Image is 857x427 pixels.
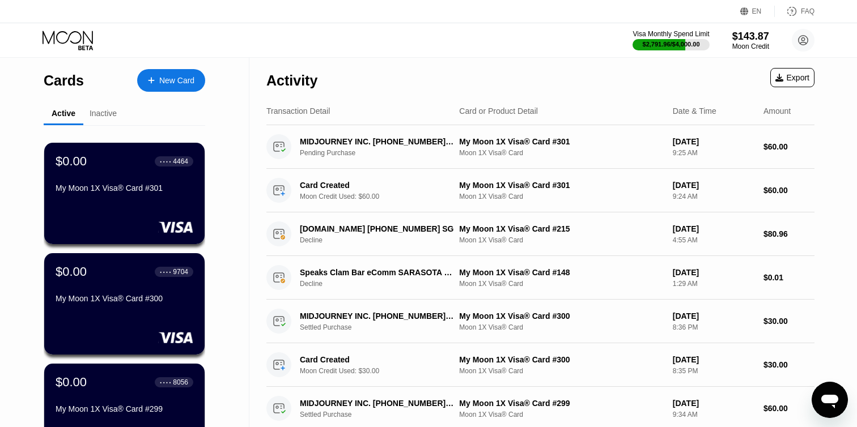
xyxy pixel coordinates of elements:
[752,7,762,15] div: EN
[300,323,465,331] div: Settled Purchase
[633,30,709,38] div: Visa Monthly Spend Limit
[459,268,663,277] div: My Moon 1X Visa® Card #148
[801,7,814,15] div: FAQ
[732,42,769,50] div: Moon Credit
[300,411,465,419] div: Settled Purchase
[459,149,663,157] div: Moon 1X Visa® Card
[673,181,754,190] div: [DATE]
[300,193,465,200] div: Moon Credit Used: $60.00
[459,106,538,116] div: Card or Product Detail
[160,270,171,274] div: ● ● ● ●
[673,355,754,364] div: [DATE]
[763,273,814,282] div: $0.01
[160,160,171,163] div: ● ● ● ●
[266,106,330,116] div: Transaction Detail
[159,76,194,86] div: New Card
[459,236,663,244] div: Moon 1X Visa® Card
[732,31,769,50] div: $143.87Moon Credit
[673,367,754,375] div: 8:35 PM
[763,360,814,369] div: $30.00
[643,41,700,48] div: $2,791.96 / $4,000.00
[56,154,87,169] div: $0.00
[300,367,465,375] div: Moon Credit Used: $30.00
[673,224,754,233] div: [DATE]
[459,280,663,288] div: Moon 1X Visa® Card
[300,355,453,364] div: Card Created
[90,109,117,118] div: Inactive
[763,229,814,238] div: $80.96
[459,193,663,200] div: Moon 1X Visa® Card
[56,183,193,193] div: My Moon 1X Visa® Card #301
[673,323,754,331] div: 8:36 PM
[673,137,754,146] div: [DATE]
[52,109,75,118] div: Active
[673,399,754,408] div: [DATE]
[300,399,453,408] div: MIDJOURNEY INC. [PHONE_NUMBER] US
[266,343,814,387] div: Card CreatedMoon Credit Used: $30.00My Moon 1X Visa® Card #300Moon 1X Visa® Card[DATE]8:35 PM$30.00
[56,264,87,279] div: $0.00
[300,181,453,190] div: Card Created
[300,224,453,233] div: [DOMAIN_NAME] [PHONE_NUMBER] SG
[266,256,814,300] div: Speaks Clam Bar eComm SARASOTA USDeclineMy Moon 1X Visa® Card #148Moon 1X Visa® Card[DATE]1:29 AM...
[173,268,188,276] div: 9704
[300,311,453,321] div: MIDJOURNEY INC. [PHONE_NUMBER] US
[266,72,317,89] div: Activity
[763,142,814,151] div: $60.00
[44,253,205,355] div: $0.00● ● ● ●9704My Moon 1X Visa® Card #300
[56,375,87,390] div: $0.00
[459,399,663,408] div: My Moon 1X Visa® Card #299
[673,193,754,200] div: 9:24 AM
[673,149,754,157] div: 9:25 AM
[775,6,814,17] div: FAQ
[56,294,193,303] div: My Moon 1X Visa® Card #300
[173,157,188,165] div: 4464
[770,68,814,87] div: Export
[266,169,814,212] div: Card CreatedMoon Credit Used: $60.00My Moon 1X Visa® Card #301Moon 1X Visa® Card[DATE]9:24 AM$60.00
[673,106,716,116] div: Date & Time
[459,323,663,331] div: Moon 1X Visa® Card
[300,280,465,288] div: Decline
[56,404,193,413] div: My Moon 1X Visa® Card #299
[44,72,84,89] div: Cards
[137,69,205,92] div: New Card
[459,224,663,233] div: My Moon 1X Visa® Card #215
[732,31,769,42] div: $143.87
[266,212,814,256] div: [DOMAIN_NAME] [PHONE_NUMBER] SGDeclineMy Moon 1X Visa® Card #215Moon 1X Visa® Card[DATE]4:55 AM$8...
[673,311,754,321] div: [DATE]
[160,381,171,384] div: ● ● ● ●
[673,280,754,288] div: 1:29 AM
[775,73,809,82] div: Export
[633,30,709,50] div: Visa Monthly Spend Limit$2,791.96/$4,000.00
[266,300,814,343] div: MIDJOURNEY INC. [PHONE_NUMBER] USSettled PurchaseMy Moon 1X Visa® Card #300Moon 1X Visa® Card[DAT...
[266,125,814,169] div: MIDJOURNEY INC. [PHONE_NUMBER] USPending PurchaseMy Moon 1X Visa® Card #301Moon 1X Visa® Card[DAT...
[300,268,453,277] div: Speaks Clam Bar eComm SARASOTA US
[763,404,814,413] div: $60.00
[459,311,663,321] div: My Moon 1X Visa® Card #300
[763,186,814,195] div: $60.00
[763,317,814,326] div: $30.00
[673,411,754,419] div: 9:34 AM
[459,411,663,419] div: Moon 1X Visa® Card
[812,382,848,418] iframe: Кнопка, открывающая окно обмена сообщениями; идет разговор
[173,378,188,386] div: 8056
[300,149,465,157] div: Pending Purchase
[459,181,663,190] div: My Moon 1X Visa® Card #301
[673,268,754,277] div: [DATE]
[300,236,465,244] div: Decline
[44,143,205,244] div: $0.00● ● ● ●4464My Moon 1X Visa® Card #301
[459,355,663,364] div: My Moon 1X Visa® Card #300
[300,137,453,146] div: MIDJOURNEY INC. [PHONE_NUMBER] US
[673,236,754,244] div: 4:55 AM
[740,6,775,17] div: EN
[459,367,663,375] div: Moon 1X Visa® Card
[763,106,791,116] div: Amount
[459,137,663,146] div: My Moon 1X Visa® Card #301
